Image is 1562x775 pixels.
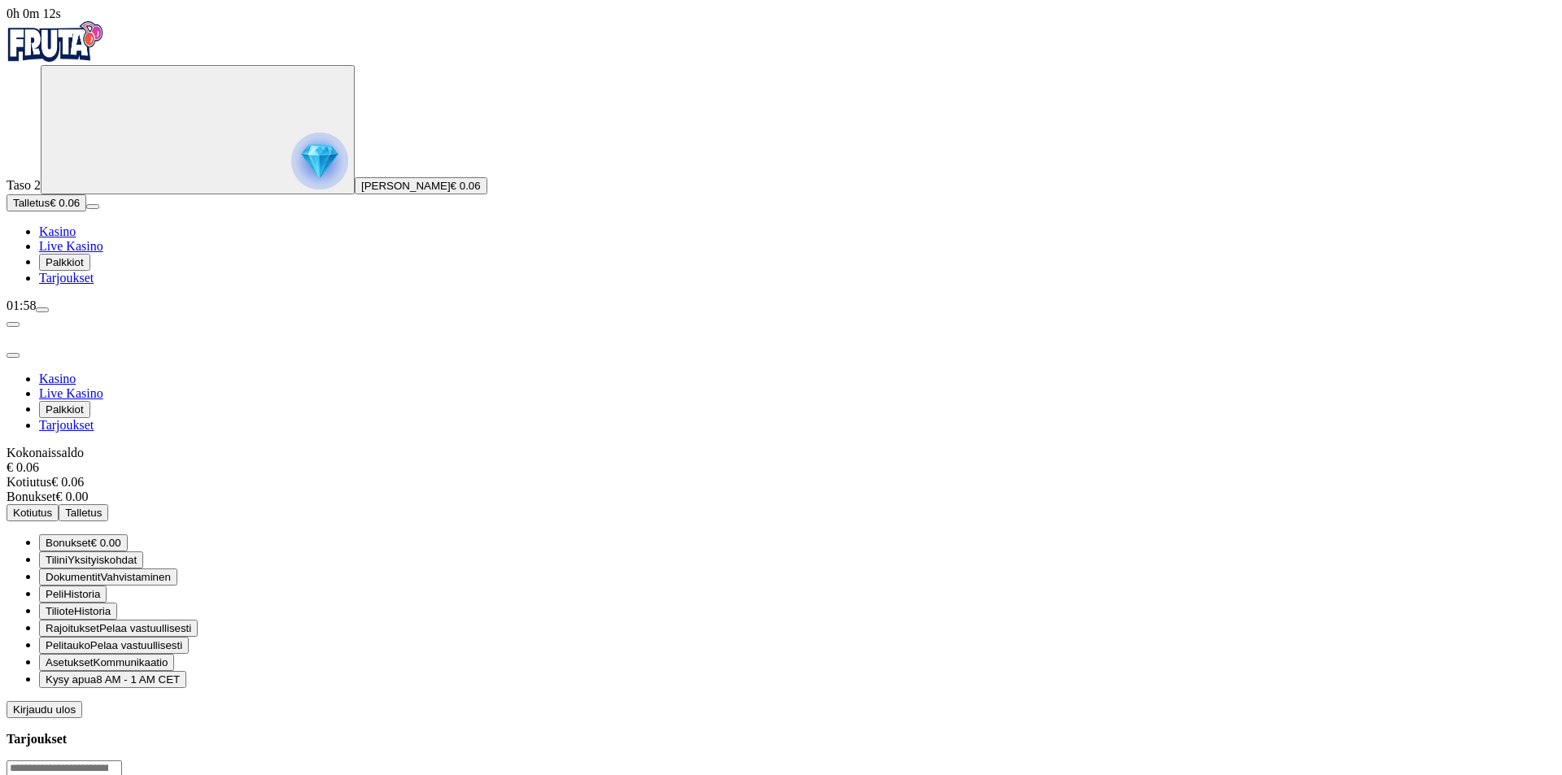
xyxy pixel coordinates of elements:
[39,603,117,620] button: credit-card iconTilioteHistoria
[94,656,168,668] span: Kommunikaatio
[13,197,50,209] span: Talletus
[39,654,174,671] button: info iconAsetuksetKommunikaatio
[13,507,52,519] span: Kotiutus
[7,490,55,503] span: Bonukset
[7,21,104,62] img: Fruta
[46,588,63,600] span: Peli
[36,307,49,312] button: menu
[39,254,90,271] button: Palkkiot
[7,701,82,718] button: Kirjaudu ulos
[46,622,99,634] span: Rajoitukset
[46,537,91,549] span: Bonukset
[7,322,20,327] button: chevron-left icon
[7,475,1555,490] div: € 0.06
[39,271,94,285] a: Tarjoukset
[39,637,189,654] button: clock iconPelitaukoPelaa vastuullisesti
[41,65,355,194] button: reward progress
[74,605,111,617] span: Historia
[7,21,1555,285] nav: Primary
[65,507,102,519] span: Talletus
[59,504,108,521] button: Talletus
[91,537,121,549] span: € 0.00
[13,703,76,716] span: Kirjaudu ulos
[90,639,182,651] span: Pelaa vastuullisesti
[7,475,51,489] span: Kotiutus
[46,656,94,668] span: Asetukset
[63,588,100,600] span: Historia
[68,554,137,566] span: Yksityiskohdat
[7,298,36,312] span: 01:58
[39,418,94,432] a: Tarjoukset
[7,224,1555,285] nav: Main menu
[46,403,84,416] span: Palkkiot
[7,353,20,358] button: close
[7,7,61,20] span: user session time
[39,224,76,238] a: Kasino
[50,197,80,209] span: € 0.06
[46,256,84,268] span: Palkkiot
[7,50,104,64] a: Fruta
[39,401,90,418] button: Palkkiot
[7,460,1555,475] div: € 0.06
[99,622,191,634] span: Pelaa vastuullisesti
[46,673,96,686] span: Kysy apua
[7,178,41,192] span: Taso 2
[39,534,128,551] button: smiley iconBonukset€ 0.00
[46,571,100,583] span: Dokumentit
[7,194,86,211] button: Talletusplus icon€ 0.06
[355,177,487,194] button: [PERSON_NAME]€ 0.06
[39,551,143,568] button: user iconTiliniYksityiskohdat
[451,180,481,192] span: € 0.06
[39,239,103,253] a: Live Kasino
[39,386,103,400] a: Live Kasino
[7,446,1555,475] div: Kokonaissaldo
[39,620,198,637] button: limits iconRajoituksetPelaa vastuullisesti
[7,490,1555,504] div: € 0.00
[39,372,76,385] a: Kasino
[39,586,107,603] button: 777 iconPeliHistoria
[291,133,348,189] img: reward progress
[39,568,177,586] button: doc iconDokumentitVahvistaminen
[46,639,90,651] span: Pelitauko
[7,731,1555,747] h3: Tarjoukset
[100,571,170,583] span: Vahvistaminen
[7,504,59,521] button: Kotiutus
[361,180,451,192] span: [PERSON_NAME]
[46,554,68,566] span: Tilini
[39,671,186,688] button: chat iconKysy apua8 AM - 1 AM CET
[7,372,1555,433] nav: Main menu
[46,605,74,617] span: Tiliote
[86,204,99,209] button: menu
[96,673,180,686] span: 8 AM - 1 AM CET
